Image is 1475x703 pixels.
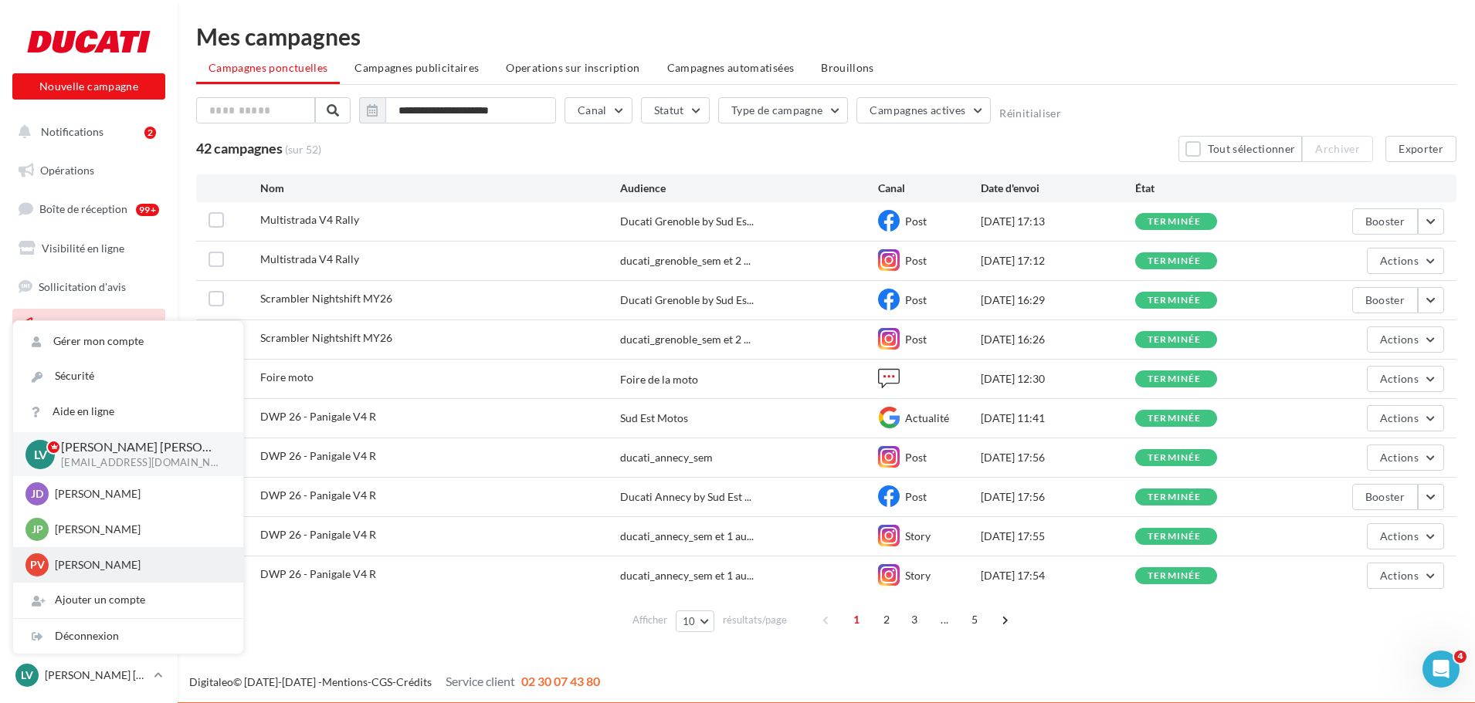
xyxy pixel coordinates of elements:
[981,489,1135,505] div: [DATE] 17:56
[189,675,233,688] a: Digitaleo
[620,489,751,505] span: Ducati Annecy by Sud Est ...
[21,668,33,683] span: Lv
[13,324,243,359] a: Gérer mon compte
[260,252,359,265] span: Multistrada V4 Rally
[932,607,957,632] span: ...
[13,583,243,617] div: Ajouter un compte
[905,333,927,346] span: Post
[61,456,219,470] p: [EMAIL_ADDRESS][DOMAIN_NAME]
[13,394,243,429] a: Aide en ligne
[9,116,162,148] button: Notifications 2
[9,271,168,303] a: Sollicitation d'avis
[9,424,168,456] a: Calendrier
[905,254,927,267] span: Post
[260,292,392,305] span: Scrambler Nightshift MY26
[9,192,168,225] a: Boîte de réception99+
[260,410,376,423] span: DWP 26 - Panigale V4 R
[620,253,751,269] span: ducati_grenoble_sem et 2 ...
[620,529,754,544] span: ducati_annecy_sem et 1 au...
[196,25,1456,48] div: Mes campagnes
[981,450,1135,465] div: [DATE] 17:56
[1380,372,1419,385] span: Actions
[41,125,103,138] span: Notifications
[12,661,165,690] a: Lv [PERSON_NAME] [PERSON_NAME]
[9,232,168,265] a: Visibilité en ligne
[999,107,1061,120] button: Réinitialiser
[1352,208,1418,235] button: Booster
[981,411,1135,426] div: [DATE] 11:41
[620,181,877,196] div: Audience
[1367,366,1444,392] button: Actions
[632,613,667,627] span: Afficher
[1148,571,1202,581] div: terminée
[878,181,981,196] div: Canal
[1148,256,1202,266] div: terminée
[260,213,359,226] span: Multistrada V4 Rally
[13,359,243,394] a: Sécurité
[1380,451,1419,464] span: Actions
[1454,651,1467,663] span: 4
[1148,414,1202,424] div: terminée
[144,127,156,139] div: 2
[12,73,165,100] button: Nouvelle campagne
[9,386,168,418] a: Médiathèque
[874,607,899,632] span: 2
[1422,651,1460,688] iframe: Intercom live chat
[1367,563,1444,589] button: Actions
[981,181,1135,196] div: Date d'envoi
[1148,532,1202,542] div: terminée
[565,97,632,123] button: Canal
[1135,181,1290,196] div: État
[1367,523,1444,549] button: Actions
[285,142,321,157] span: (sur 52)
[620,332,751,347] span: ducati_grenoble_sem et 2 ...
[905,529,931,542] span: Story
[981,292,1135,308] div: [DATE] 16:29
[1380,254,1419,267] span: Actions
[1148,335,1202,345] div: terminée
[189,675,600,688] span: © [DATE]-[DATE] - - -
[322,675,368,688] a: Mentions
[1367,248,1444,274] button: Actions
[55,557,225,573] p: [PERSON_NAME]
[446,674,515,688] span: Service client
[39,279,126,292] span: Sollicitation d'avis
[620,411,688,426] div: Sud Est Motos
[1148,374,1202,384] div: terminée
[821,61,874,74] span: Brouillons
[1380,569,1419,582] span: Actions
[1380,411,1419,424] span: Actions
[55,522,225,537] p: [PERSON_NAME]
[136,204,159,216] div: 99+
[1385,136,1456,162] button: Exporter
[1178,136,1302,162] button: Tout sélectionner
[32,522,43,537] span: JP
[30,557,45,573] span: PV
[55,486,225,502] p: [PERSON_NAME]
[962,607,987,632] span: 5
[905,293,927,306] span: Post
[371,675,392,688] a: CGS
[521,674,600,688] span: 02 30 07 43 80
[902,607,927,632] span: 3
[981,214,1135,229] div: [DATE] 17:13
[42,242,124,255] span: Visibilité en ligne
[9,154,168,187] a: Opérations
[1380,529,1419,542] span: Actions
[13,619,243,654] div: Déconnexion
[260,181,621,196] div: Nom
[620,568,754,583] span: ducati_annecy_sem et 1 au...
[1367,405,1444,431] button: Actions
[396,675,432,688] a: Crédits
[260,449,376,462] span: DWP 26 - Panigale V4 R
[1148,217,1202,227] div: terminée
[1148,296,1202,306] div: terminée
[9,347,168,380] a: Contacts
[723,613,787,627] span: résultats/page
[34,445,47,463] span: Lv
[905,490,927,503] span: Post
[260,567,376,580] span: DWP 26 - Panigale V4 R
[683,615,696,627] span: 10
[870,103,965,117] span: Campagnes actives
[905,451,927,464] span: Post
